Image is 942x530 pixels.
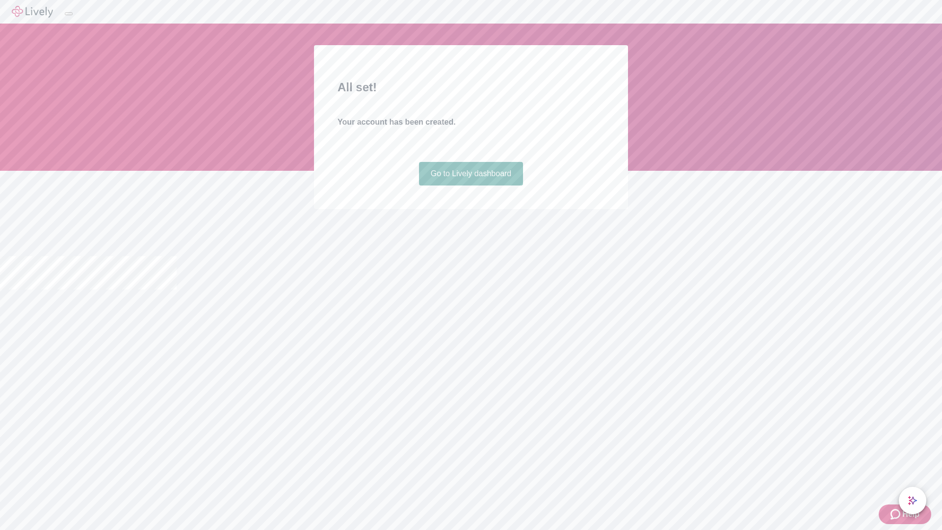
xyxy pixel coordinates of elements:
[902,508,919,520] span: Help
[338,79,604,96] h2: All set!
[879,504,931,524] button: Zendesk support iconHelp
[65,12,73,15] button: Log out
[419,162,523,185] a: Go to Lively dashboard
[899,487,926,514] button: chat
[338,116,604,128] h4: Your account has been created.
[12,6,53,18] img: Lively
[890,508,902,520] svg: Zendesk support icon
[908,496,917,505] svg: Lively AI Assistant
